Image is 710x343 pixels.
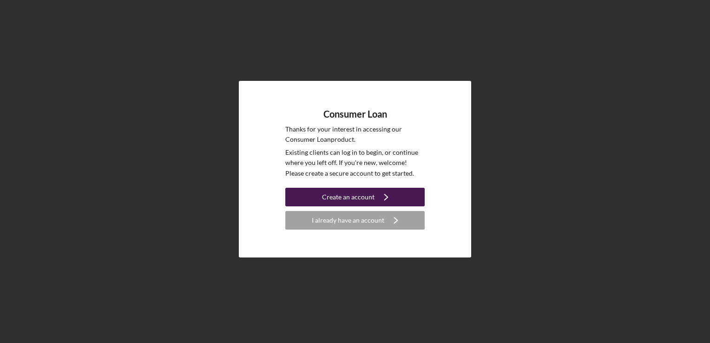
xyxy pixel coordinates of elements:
p: Existing clients can log in to begin, or continue where you left off. If you're new, welcome! Ple... [285,147,425,178]
div: I already have an account [312,211,384,230]
button: I already have an account [285,211,425,230]
a: Create an account [285,188,425,209]
p: Thanks for your interest in accessing our Consumer Loan product. [285,124,425,145]
h4: Consumer Loan [323,109,387,119]
button: Create an account [285,188,425,206]
div: Create an account [322,188,375,206]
